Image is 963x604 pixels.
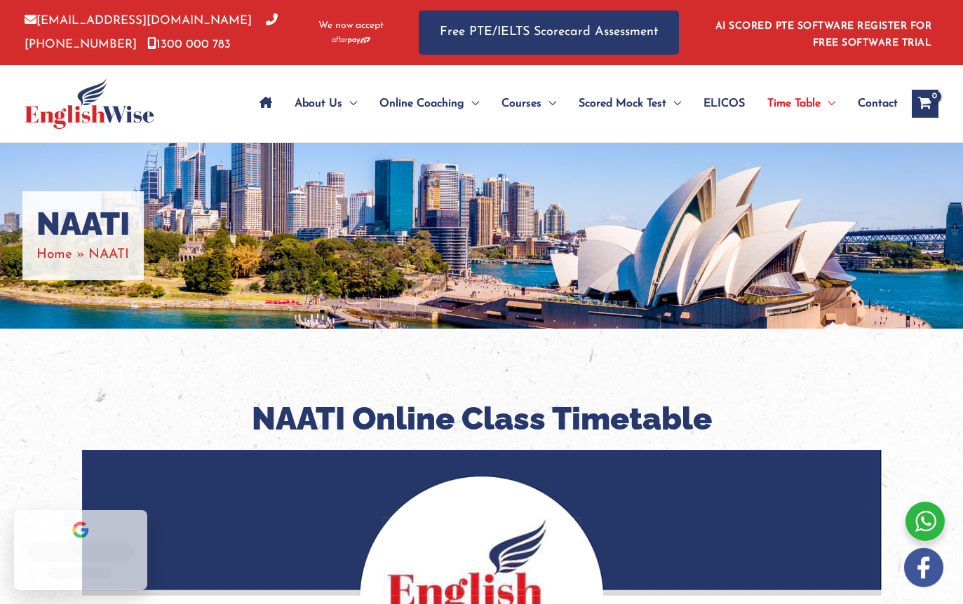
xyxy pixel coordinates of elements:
span: Courses [501,79,541,128]
span: Time Table [767,79,821,128]
span: Menu Toggle [464,79,479,128]
img: white-facebook.png [904,548,943,587]
a: Time TableMenu Toggle [756,79,847,128]
span: Menu Toggle [541,79,556,128]
nav: Site Navigation: Main Menu [248,79,898,128]
span: Contact [858,79,898,128]
a: View Shopping Cart, empty [912,90,938,118]
img: cropped-ew-logo [25,78,154,129]
a: AI SCORED PTE SOFTWARE REGISTER FOR FREE SOFTWARE TRIAL [715,21,932,48]
a: 1300 000 783 [147,39,231,50]
span: NAATI [88,248,129,261]
a: [PHONE_NUMBER] [25,15,278,50]
a: Free PTE/IELTS Scorecard Assessment [419,11,679,55]
span: Online Coaching [379,79,464,128]
a: Contact [847,79,898,128]
a: [EMAIL_ADDRESS][DOMAIN_NAME] [25,15,252,27]
nav: Breadcrumbs [36,243,130,266]
a: About UsMenu Toggle [283,79,368,128]
a: Home [36,248,72,261]
span: ELICOS [703,79,745,128]
h2: NAATI Online Class Timetable [82,399,882,440]
span: Scored Mock Test [579,79,666,128]
aside: Header Widget 1 [707,10,938,55]
a: CoursesMenu Toggle [490,79,567,128]
img: Afterpay-Logo [332,36,370,44]
a: Scored Mock TestMenu Toggle [567,79,692,128]
span: About Us [295,79,342,128]
span: Menu Toggle [666,79,681,128]
span: Menu Toggle [821,79,835,128]
a: Online CoachingMenu Toggle [368,79,490,128]
span: Menu Toggle [342,79,357,128]
span: We now accept [318,19,384,33]
h1: NAATI [36,205,130,243]
a: ELICOS [692,79,756,128]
